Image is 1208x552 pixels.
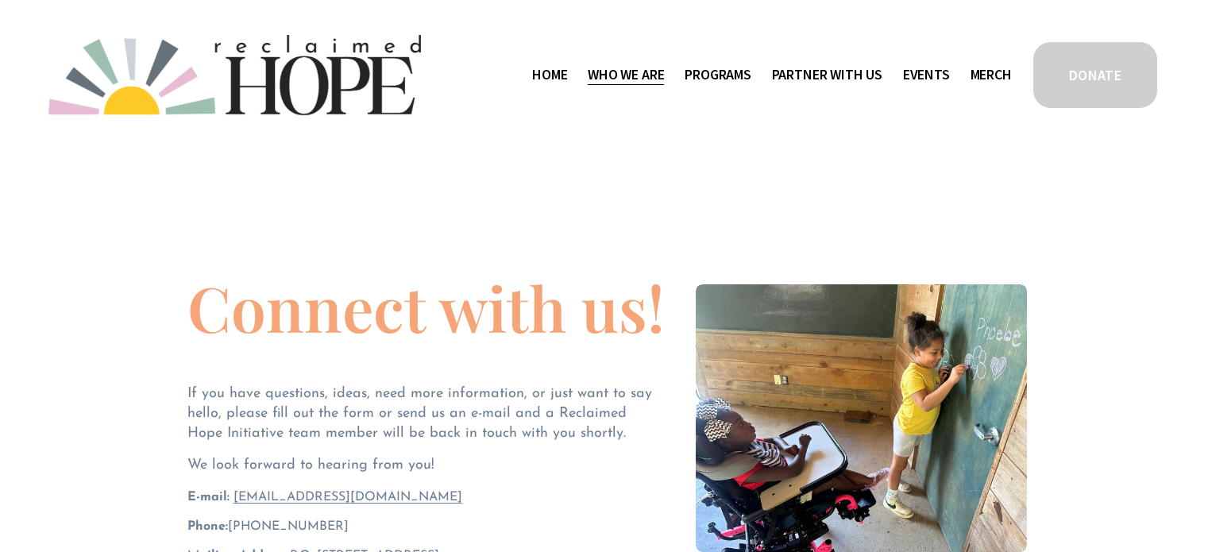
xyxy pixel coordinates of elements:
a: folder dropdown [772,62,882,87]
img: Reclaimed Hope Initiative [48,35,421,115]
a: Merch [971,62,1012,87]
strong: Phone: [187,520,228,533]
a: [EMAIL_ADDRESS][DOMAIN_NAME] [233,491,462,504]
span: We look forward to hearing from you! [187,458,434,473]
h1: Connect with us! [187,276,665,338]
span: Partner With Us [772,64,882,87]
a: folder dropdown [685,62,751,87]
a: Events [903,62,950,87]
span: If you have questions, ideas, need more information, or just want to say hello, please fill out t... [187,387,657,441]
a: DONATE [1031,40,1160,110]
a: folder dropdown [588,62,664,87]
strong: E-mail: [187,491,230,504]
span: ‪[PHONE_NUMBER]‬ [187,520,349,533]
span: Who We Are [588,64,664,87]
span: Programs [685,64,751,87]
a: Home [532,62,567,87]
